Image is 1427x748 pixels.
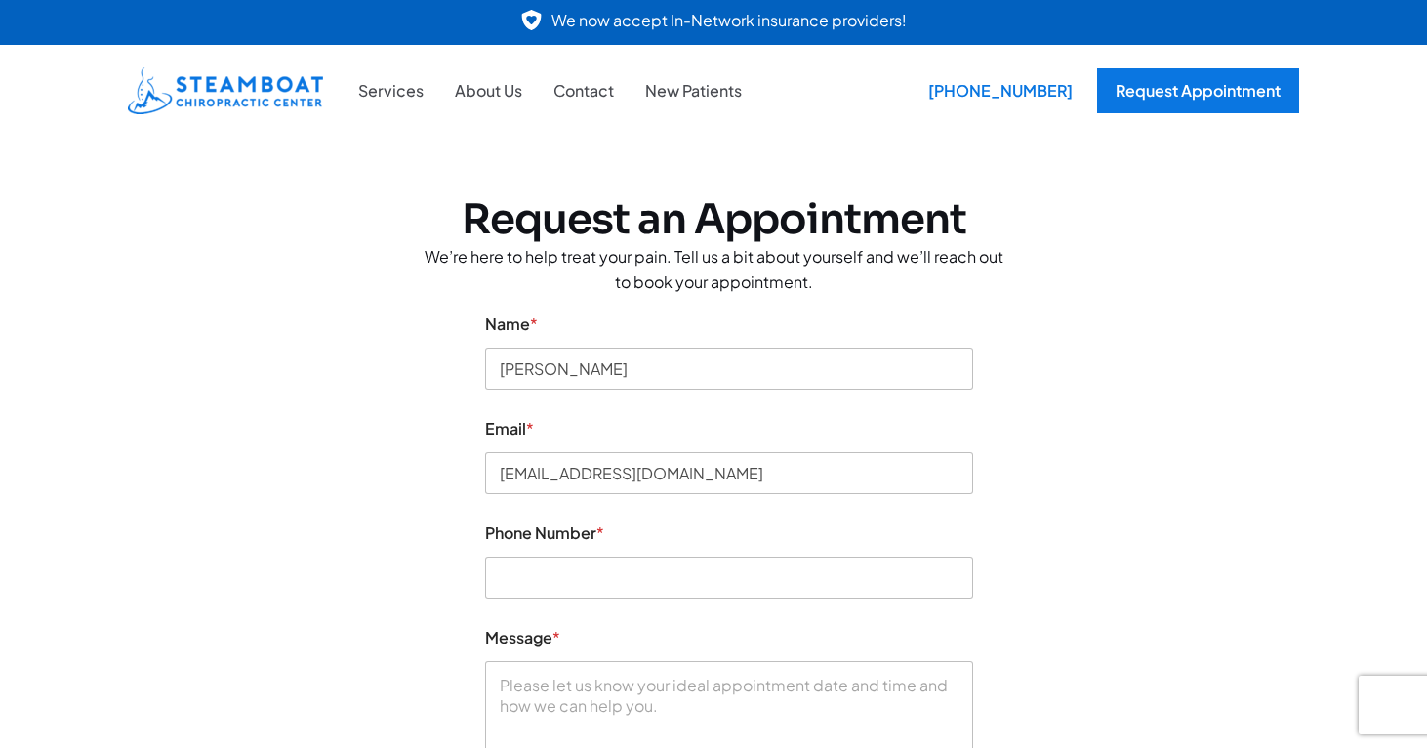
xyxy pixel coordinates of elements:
[421,244,1006,294] p: We’re here to help treat your pain. Tell us a bit about yourself and we’ll reach out to book your...
[343,78,439,104] a: Services
[914,68,1087,113] div: [PHONE_NUMBER]
[538,78,630,104] a: Contact
[421,195,1006,244] h2: Request an Appointment
[485,314,973,333] label: Name
[485,628,973,646] label: Message
[128,67,323,114] img: Steamboat Chiropractic Center
[485,419,973,437] label: Email
[343,78,757,104] nav: Site Navigation
[1097,68,1299,113] a: Request Appointment
[914,68,1078,113] a: [PHONE_NUMBER]
[439,78,538,104] a: About Us
[485,523,973,542] label: Phone Number
[630,78,757,104] a: New Patients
